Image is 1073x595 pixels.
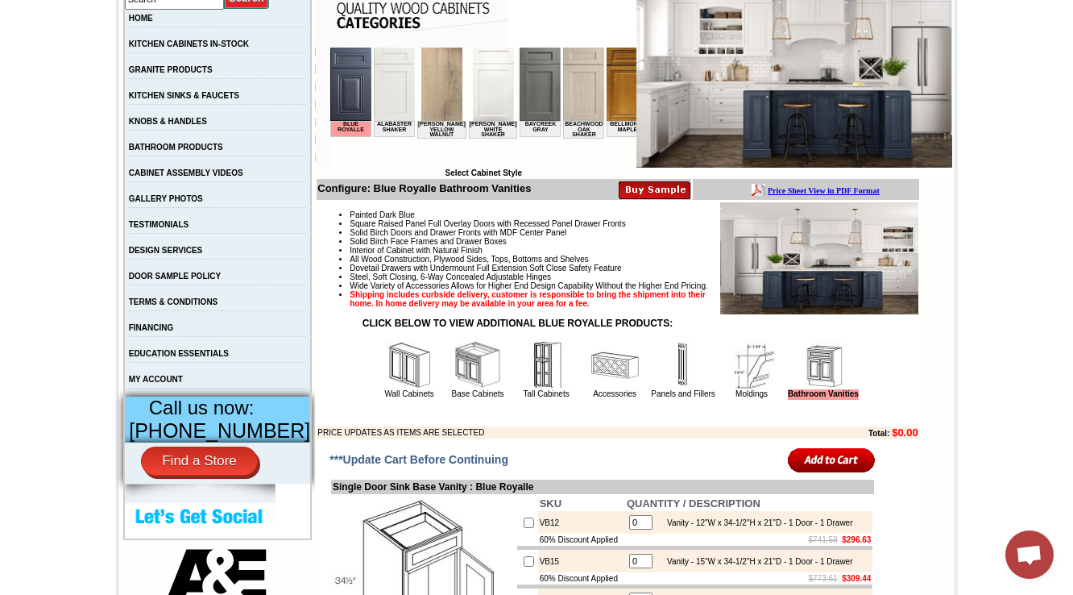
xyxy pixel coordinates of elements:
img: Moldings [727,341,776,389]
a: Base Cabinets [452,389,504,398]
td: VB12 [538,511,625,534]
img: Accessories [590,341,639,389]
b: Configure: Blue Royalle Bathroom Vanities [317,182,531,194]
a: GALLERY PHOTOS [129,194,203,203]
span: Dovetail Drawers with Undermount Full Extension Soft Close Safety Feature [350,264,621,273]
span: Interior of Cabinet with Natural Finish [350,246,483,255]
a: FINANCING [129,323,174,332]
a: MY ACCOUNT [129,375,183,384]
span: Square Raised Panel Full Overlay Doors with Recessed Panel Drawer Fronts [350,219,625,228]
iframe: Browser incompatible [330,48,636,169]
a: EDUCATION ESSENTIALS [129,349,229,358]
b: Total: [868,429,889,438]
span: ***Update Cart Before Continuing [329,453,508,466]
b: $296.63 [842,535,871,544]
a: Moldings [735,389,768,398]
a: KITCHEN SINKS & FAUCETS [129,91,239,100]
a: KNOBS & HANDLES [129,117,207,126]
s: $773.61 [809,574,838,583]
a: TESTIMONIALS [129,220,188,229]
a: Tall Cabinets [523,389,569,398]
a: DOOR SAMPLE POLICY [129,272,221,281]
b: $0.00 [892,426,918,439]
span: Call us now: [149,397,255,418]
span: Steel, Soft Closing, 6-Way Concealed Adjustable Hinges [350,273,551,281]
span: All Wood Construction, Plywood Sides, Tops, Bottoms and Shelves [350,255,588,264]
a: CABINET ASSEMBLY VIDEOS [129,169,243,177]
img: Panels and Fillers [659,341,707,389]
a: Accessories [593,389,636,398]
span: Solid Birch Face Frames and Drawer Boxes [350,237,507,246]
strong: CLICK BELOW TO VIEW ADDITIONAL BLUE ROYALLE PRODUCTS: [362,318,673,329]
img: Base Cabinets [454,341,502,389]
td: 60% Discount Applied [538,572,625,585]
img: Tall Cabinets [522,341,570,389]
b: SKU [540,497,561,510]
td: Bellmonte Maple [276,73,317,89]
a: Panels and Fillers [651,389,715,398]
span: Painted Dark Blue [350,210,415,219]
b: Select Cabinet Style [445,169,522,177]
td: VB15 [538,550,625,572]
a: HOME [129,14,153,23]
span: [PHONE_NUMBER] [129,419,310,442]
b: QUANTITY / DESCRIPTION [627,497,760,510]
a: GRANITE PRODUCTS [129,65,213,74]
a: Bathroom Vanities [788,389,859,400]
span: Wide Variety of Accessories Allows for Higher End Design Capability Without the Higher End Pricing. [350,281,707,290]
div: Vanity - 12"W x 34-1/2"H x 21"D - 1 Door - 1 Drawer [659,518,853,527]
input: Add to Cart [788,447,876,473]
a: DESIGN SERVICES [129,246,203,255]
img: Wall Cabinets [385,341,433,389]
a: BATHROOM PRODUCTS [129,143,223,152]
a: Price Sheet View in PDF Format [19,2,130,16]
div: Vanity - 15"W x 34-1/2"H x 21"D - 1 Door - 1 Drawer [659,557,853,566]
strong: Shipping includes curbside delivery, customer is responsible to bring the shipment into their hom... [350,290,706,308]
b: Price Sheet View in PDF Format [19,6,130,15]
img: pdf.png [2,4,15,17]
img: Product Image [720,202,918,314]
s: $741.59 [809,535,838,544]
a: Wall Cabinets [384,389,433,398]
a: TERMS & CONDITIONS [129,297,218,306]
img: Bathroom Vanities [799,341,847,389]
div: Open chat [1005,531,1054,579]
td: PRICE UPDATES AS ITEMS ARE SELECTED [317,426,780,439]
td: 60% Discount Applied [538,534,625,546]
span: Solid Birch Doors and Drawer Fronts with MDF Center Panel [350,228,566,237]
a: Find a Store [141,447,258,476]
b: $309.44 [842,574,871,583]
td: Single Door Sink Base Vanity : Blue Royalle [331,480,874,494]
a: KITCHEN CABINETS IN-STOCK [129,40,249,48]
